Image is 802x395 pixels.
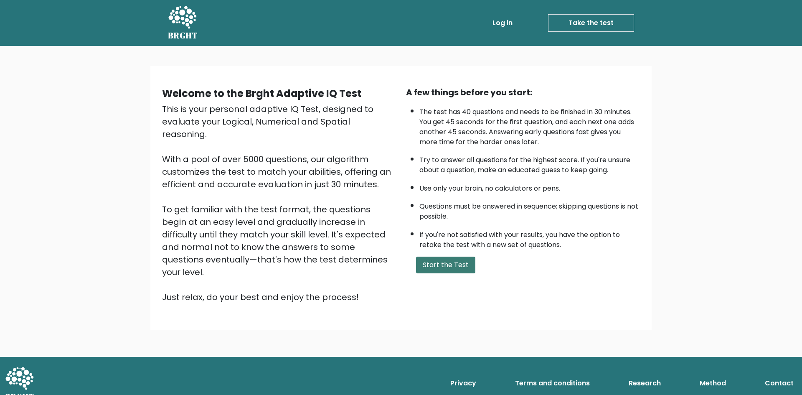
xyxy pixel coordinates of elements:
[696,375,729,392] a: Method
[419,179,640,194] li: Use only your brain, no calculators or pens.
[168,3,198,43] a: BRGHT
[512,375,593,392] a: Terms and conditions
[416,257,475,273] button: Start the Test
[419,197,640,222] li: Questions must be answered in sequence; skipping questions is not possible.
[168,31,198,41] h5: BRGHT
[489,15,516,31] a: Log in
[419,103,640,147] li: The test has 40 questions and needs to be finished in 30 minutes. You get 45 seconds for the firs...
[447,375,480,392] a: Privacy
[761,375,797,392] a: Contact
[162,87,361,100] b: Welcome to the Brght Adaptive IQ Test
[406,86,640,99] div: A few things before you start:
[419,151,640,175] li: Try to answer all questions for the highest score. If you're unsure about a question, make an edu...
[548,14,634,32] a: Take the test
[162,103,396,303] div: This is your personal adaptive IQ Test, designed to evaluate your Logical, Numerical and Spatial ...
[625,375,664,392] a: Research
[419,226,640,250] li: If you're not satisfied with your results, you have the option to retake the test with a new set ...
